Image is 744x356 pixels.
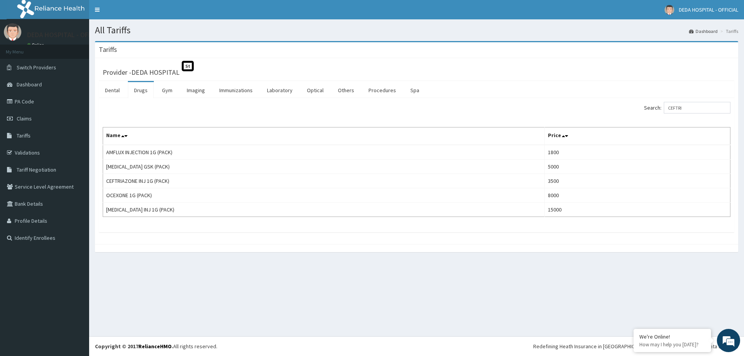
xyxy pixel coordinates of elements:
span: St [182,61,194,71]
td: AMFLUX INJECTION 1G (PACK) [103,145,545,160]
footer: All rights reserved. [89,336,744,356]
a: Online [27,42,46,48]
a: Procedures [362,82,402,98]
h3: Tariffs [99,46,117,53]
span: Dashboard [17,81,42,88]
td: 3500 [545,174,730,188]
p: How may I help you today? [639,341,705,348]
img: d_794563401_company_1708531726252_794563401 [14,39,31,58]
td: OCEXONE 1G (PACK) [103,188,545,203]
span: DEDA HOSPITAL - OFFICIAL [679,6,738,13]
a: RelianceHMO [138,343,172,350]
div: We're Online! [639,333,705,340]
th: Price [545,127,730,145]
span: We're online! [45,98,107,176]
span: Switch Providers [17,64,56,71]
h3: Provider - DEDA HOSPITAL [103,69,179,76]
div: Chat with us now [40,43,130,53]
a: Others [332,82,360,98]
a: Gym [156,82,179,98]
li: Tariffs [718,28,738,34]
span: Tariff Negotiation [17,166,56,173]
a: Imaging [181,82,211,98]
div: Minimize live chat window [127,4,146,22]
td: 1800 [545,145,730,160]
textarea: Type your message and hit 'Enter' [4,212,148,239]
span: Tariffs [17,132,31,139]
input: Search: [664,102,730,114]
div: Redefining Heath Insurance in [GEOGRAPHIC_DATA] using Telemedicine and Data Science! [533,342,738,350]
td: 5000 [545,160,730,174]
img: User Image [665,5,674,15]
h1: All Tariffs [95,25,738,35]
td: 15000 [545,203,730,217]
a: Immunizations [213,82,259,98]
th: Name [103,127,545,145]
a: Dashboard [689,28,718,34]
a: Drugs [128,82,154,98]
a: Spa [404,82,425,98]
a: Dental [99,82,126,98]
td: [MEDICAL_DATA] INJ 1G (PACK) [103,203,545,217]
td: CEFTRIAZONE INJ 1G (PACK) [103,174,545,188]
a: Laboratory [261,82,299,98]
img: User Image [4,23,21,41]
td: 8000 [545,188,730,203]
a: Optical [301,82,330,98]
strong: Copyright © 2017 . [95,343,173,350]
td: [MEDICAL_DATA] GSK (PACK) [103,160,545,174]
p: DEDA HOSPITAL - OFFICIAL [27,31,107,38]
span: Claims [17,115,32,122]
label: Search: [644,102,730,114]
